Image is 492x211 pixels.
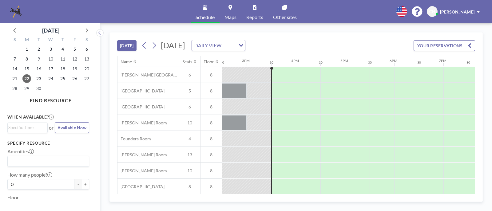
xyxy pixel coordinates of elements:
span: [PERSON_NAME] Room [117,120,167,126]
button: YOUR RESERVATIONS [414,40,475,51]
span: 8 [200,120,222,126]
div: 30 [417,61,421,64]
input: Search for option [223,41,235,49]
span: Tuesday, September 9, 2025 [34,55,43,63]
button: [DATE] [117,40,137,51]
span: 6 [179,104,200,110]
span: 8 [200,152,222,158]
span: Tuesday, September 23, 2025 [34,74,43,83]
label: Floor [7,194,19,201]
span: 8 [200,184,222,190]
h4: FIND RESOURCE [7,95,94,104]
span: Thursday, September 25, 2025 [58,74,67,83]
span: Monday, September 15, 2025 [22,64,31,73]
label: How many people? [7,172,52,178]
div: 30 [319,61,323,64]
span: Other sites [273,15,297,20]
img: organization-logo [10,6,22,18]
span: Sunday, September 28, 2025 [10,84,19,93]
span: Thursday, September 11, 2025 [58,55,67,63]
div: 5PM [340,58,348,63]
div: S [81,36,93,44]
span: Wednesday, September 24, 2025 [46,74,55,83]
button: + [82,179,89,190]
span: Wednesday, September 10, 2025 [46,55,55,63]
span: Saturday, September 6, 2025 [82,45,91,53]
div: F [69,36,81,44]
span: [GEOGRAPHIC_DATA] [117,104,165,110]
span: Monday, September 22, 2025 [22,74,31,83]
span: Tuesday, September 16, 2025 [34,64,43,73]
span: Sunday, September 7, 2025 [10,55,19,63]
button: - [74,179,82,190]
span: [DATE] [161,41,185,50]
div: 30 [466,61,470,64]
h3: Specify resource [7,140,89,146]
span: Monday, September 29, 2025 [22,84,31,93]
span: [PERSON_NAME] Room [117,152,167,158]
div: Seats [182,59,192,64]
span: 8 [200,136,222,142]
span: [PERSON_NAME] [440,9,474,14]
div: Search for option [8,123,47,132]
span: [GEOGRAPHIC_DATA] [117,88,165,94]
span: Maps [224,15,236,20]
span: Friday, September 19, 2025 [70,64,79,73]
button: Available Now [55,122,89,133]
span: 8 [200,168,222,174]
span: CH [429,9,435,14]
div: 30 [368,61,372,64]
div: 3PM [242,58,250,63]
span: Wednesday, September 17, 2025 [46,64,55,73]
div: 30 [220,61,224,64]
span: Monday, September 8, 2025 [22,55,31,63]
input: Search for option [8,124,44,131]
span: 10 [179,120,200,126]
span: Monday, September 1, 2025 [22,45,31,53]
span: DAILY VIEW [193,41,223,49]
div: 30 [270,61,273,64]
span: Sunday, September 21, 2025 [10,74,19,83]
span: Saturday, September 27, 2025 [82,74,91,83]
div: Search for option [192,40,245,51]
span: 10 [179,168,200,174]
span: [PERSON_NAME] Room [117,168,167,174]
div: W [45,36,57,44]
div: 6PM [390,58,397,63]
span: 6 [179,72,200,78]
span: 8 [179,184,200,190]
span: Saturday, September 13, 2025 [82,55,91,63]
span: 8 [200,104,222,110]
span: Available Now [58,125,86,130]
div: T [57,36,69,44]
input: Search for option [8,157,85,165]
span: Reports [246,15,263,20]
div: 7PM [439,58,446,63]
span: [PERSON_NAME][GEOGRAPHIC_DATA] [117,72,179,78]
span: Friday, September 26, 2025 [70,74,79,83]
label: Amenities [7,148,34,154]
span: Thursday, September 18, 2025 [58,64,67,73]
span: Tuesday, September 2, 2025 [34,45,43,53]
span: 8 [200,72,222,78]
span: Sunday, September 14, 2025 [10,64,19,73]
span: Wednesday, September 3, 2025 [46,45,55,53]
span: or [49,125,54,131]
div: S [9,36,21,44]
span: Friday, September 12, 2025 [70,55,79,63]
div: 4PM [291,58,299,63]
span: [GEOGRAPHIC_DATA] [117,184,165,190]
div: Search for option [8,156,89,166]
div: M [21,36,33,44]
span: Thursday, September 4, 2025 [58,45,67,53]
span: Schedule [196,15,215,20]
span: Tuesday, September 30, 2025 [34,84,43,93]
span: Saturday, September 20, 2025 [82,64,91,73]
span: Friday, September 5, 2025 [70,45,79,53]
span: 4 [179,136,200,142]
div: [DATE] [42,26,59,35]
div: Name [121,59,132,64]
span: 5 [179,88,200,94]
span: 8 [200,88,222,94]
span: 13 [179,152,200,158]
